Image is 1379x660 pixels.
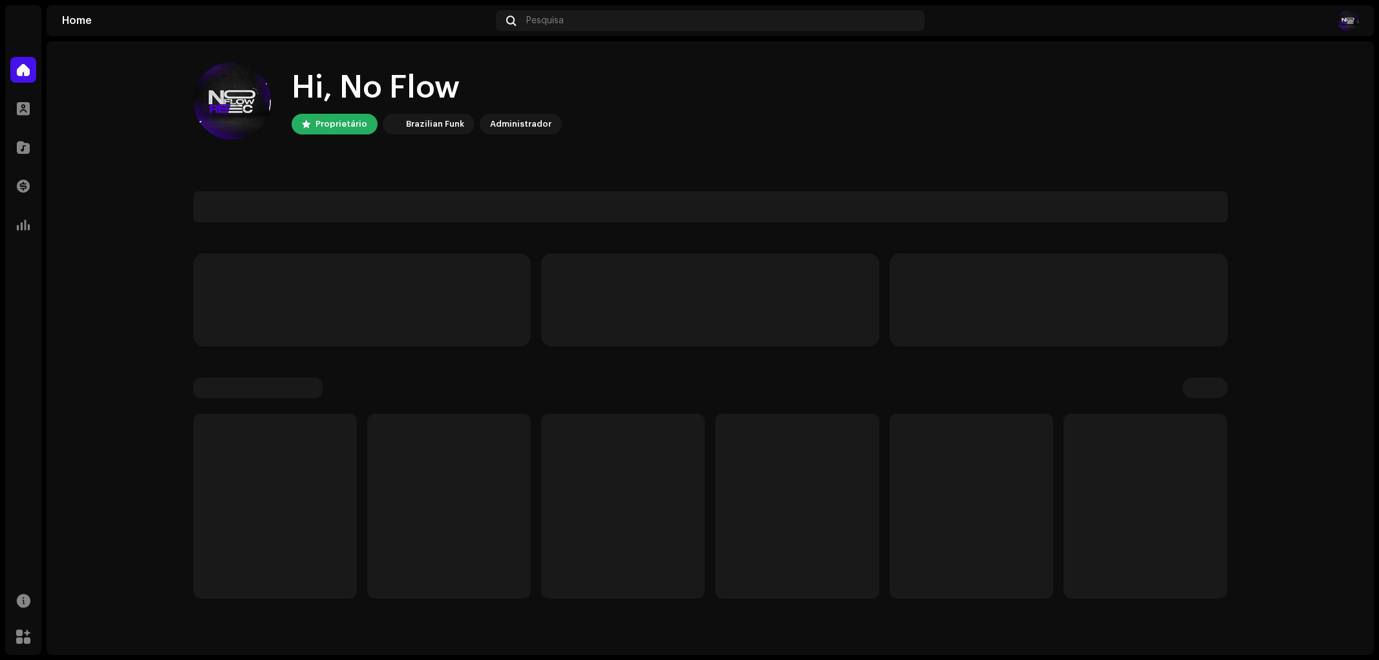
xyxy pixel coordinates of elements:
[526,16,564,26] span: Pesquisa
[62,16,491,26] div: Home
[406,116,464,132] div: Brazilian Funk
[315,116,367,132] div: Proprietário
[1338,10,1358,31] img: 193ae7c8-a137-44a2-acfb-221aef5f7436
[292,67,562,109] div: Hi, No Flow
[193,62,271,140] img: 193ae7c8-a137-44a2-acfb-221aef5f7436
[490,116,551,132] div: Administrador
[385,116,401,132] img: 71bf27a5-dd94-4d93-852c-61362381b7db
